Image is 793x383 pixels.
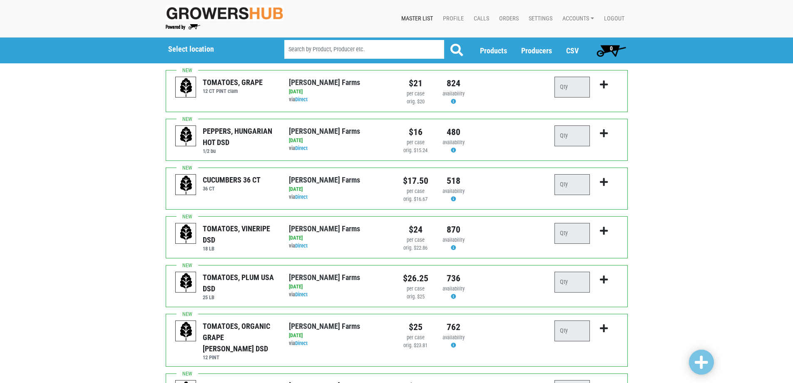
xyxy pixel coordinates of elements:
[203,148,276,154] h6: 1/2 bu
[203,185,261,192] h6: 36 CT
[295,145,308,151] a: Direct
[442,139,465,145] span: availability
[403,195,428,203] div: orig. $16.67
[295,194,308,200] a: Direct
[403,320,428,334] div: $25
[554,125,590,146] input: Qty
[166,24,200,30] img: Powered by Big Wheelbarrow
[295,243,308,249] a: Direct
[403,223,428,236] div: $24
[289,273,360,282] a: [PERSON_NAME] Farms
[403,77,428,90] div: $21
[403,342,428,350] div: orig. $23.81
[289,322,360,330] a: [PERSON_NAME] Farms
[289,242,390,250] div: via
[203,320,276,354] div: TOMATOES, ORGANIC GRAPE [PERSON_NAME] DSD
[289,291,390,299] div: via
[176,223,196,244] img: placeholder-variety-43d6402dacf2d531de610a020419775a.svg
[566,46,579,55] a: CSV
[441,125,466,139] div: 480
[554,174,590,195] input: Qty
[295,291,308,298] a: Direct
[284,40,444,59] input: Search by Product, Producer etc.
[176,126,196,147] img: placeholder-variety-43d6402dacf2d531de610a020419775a.svg
[480,46,507,55] a: Products
[403,285,428,293] div: per case
[203,272,276,294] div: TOMATOES, PLUM USA DSD
[166,5,284,21] img: original-fc7597fdc6adbb9d0e2ae620e786d1a2.jpg
[176,272,196,293] img: placeholder-variety-43d6402dacf2d531de610a020419775a.svg
[442,90,465,97] span: availability
[436,11,467,27] a: Profile
[403,236,428,244] div: per case
[403,188,428,195] div: per case
[289,193,390,201] div: via
[203,245,276,252] h6: 18 LB
[168,45,263,54] h5: Select location
[289,78,360,87] a: [PERSON_NAME] Farms
[203,354,276,360] h6: 12 PINT
[289,127,360,135] a: [PERSON_NAME] Farms
[441,174,466,188] div: 518
[554,77,590,98] input: Qty
[203,223,276,245] div: TOMATOES, VINERIPE DSD
[176,175,196,195] img: placeholder-variety-43d6402dacf2d531de610a020419775a.svg
[289,185,390,193] div: [DATE]
[395,11,436,27] a: Master List
[521,46,552,55] a: Producers
[554,223,590,244] input: Qty
[289,340,390,348] div: via
[403,334,428,342] div: per case
[597,11,628,27] a: Logout
[289,332,390,340] div: [DATE]
[442,285,465,292] span: availability
[554,320,590,341] input: Qty
[403,272,428,285] div: $26.25
[610,45,613,52] span: 0
[403,90,428,98] div: per case
[289,137,390,145] div: [DATE]
[441,223,466,236] div: 870
[289,88,390,96] div: [DATE]
[403,293,428,301] div: orig. $25
[289,224,360,233] a: [PERSON_NAME] Farms
[441,320,466,334] div: 762
[289,175,360,184] a: [PERSON_NAME] Farms
[467,11,492,27] a: Calls
[295,340,308,346] a: Direct
[403,98,428,106] div: orig. $20
[289,96,390,104] div: via
[442,237,465,243] span: availability
[203,77,263,88] div: TOMATOES, GRAPE
[203,88,263,94] h6: 12 CT PINT clam
[289,234,390,242] div: [DATE]
[403,244,428,252] div: orig. $22.86
[289,283,390,291] div: [DATE]
[522,11,556,27] a: Settings
[554,272,590,293] input: Qty
[403,139,428,147] div: per case
[403,174,428,188] div: $17.50
[403,147,428,155] div: orig. $15.24
[289,145,390,153] div: via
[593,42,630,59] a: 0
[176,321,196,342] img: placeholder-variety-43d6402dacf2d531de610a020419775a.svg
[203,125,276,148] div: PEPPERS, HUNGARIAN HOT DSD
[176,77,196,98] img: placeholder-variety-43d6402dacf2d531de610a020419775a.svg
[442,188,465,194] span: availability
[403,125,428,139] div: $16
[492,11,522,27] a: Orders
[442,334,465,340] span: availability
[203,174,261,185] div: CUCUMBERS 36 CT
[441,272,466,285] div: 736
[556,11,597,27] a: Accounts
[295,96,308,103] a: Direct
[203,294,276,300] h6: 25 LB
[441,77,466,90] div: 824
